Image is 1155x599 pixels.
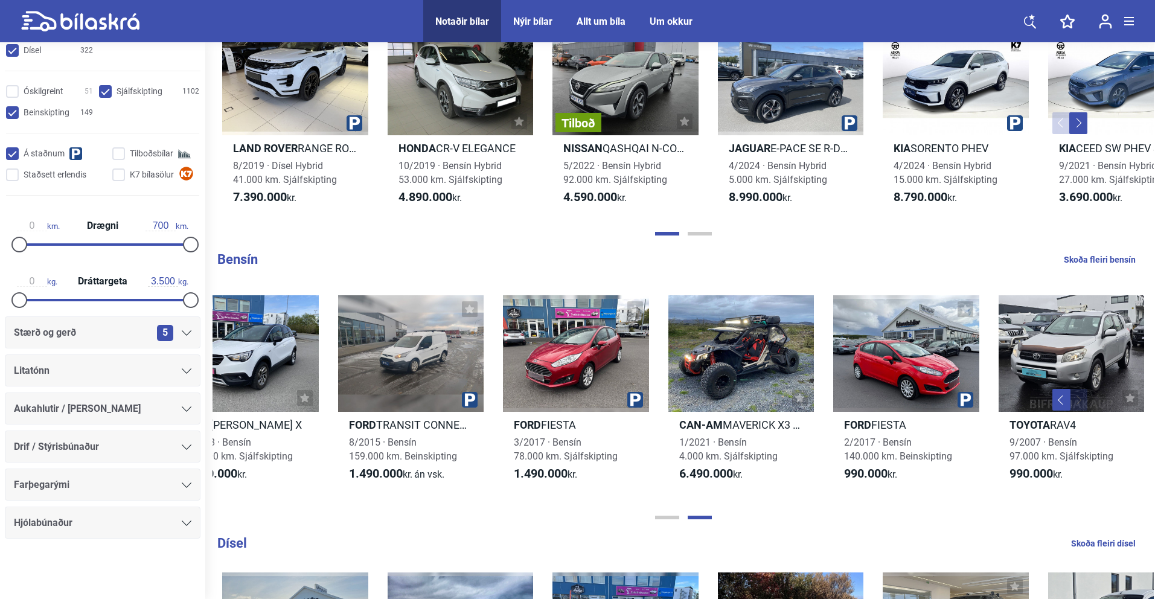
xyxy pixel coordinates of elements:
[75,277,130,286] span: Dráttargeta
[398,190,452,204] b: 4.890.000
[563,190,617,204] b: 4.590.000
[894,190,947,204] b: 8.790.000
[233,160,337,185] span: 8/2019 · Dísel Hybrid 41.000 km. Sjálfskipting
[883,141,1029,155] h2: SORENTO PHEV
[655,232,679,235] button: Page 1
[1071,536,1136,551] a: Skoða fleiri dísel
[173,289,319,499] a: [PERSON_NAME] X2/2018 · Bensín105.000 km. Sjálfskipting1.790.000kr.
[388,141,534,155] h2: CR-V ELEGANCE
[146,220,188,231] span: km.
[217,252,258,267] b: Bensín
[84,221,121,231] span: Drægni
[1064,252,1136,267] a: Skoða fleiri bensín
[17,220,60,231] span: km.
[844,437,952,462] span: 2/2017 · Bensín 140.000 km. Beinskipting
[552,18,699,215] a: TilboðNissanQASHQAI N-CONNECTA5/2022 · Bensín Hybrid92.000 km. Sjálfskipting4.590.000kr.
[80,44,93,57] span: 322
[1099,14,1112,29] img: user-login.svg
[729,190,792,205] span: kr.
[833,289,979,499] a: FordFIESTA2/2017 · Bensín140.000 km. Beinskipting990.000kr.
[552,141,699,155] h2: QASHQAI N-CONNECTA
[80,106,93,119] span: 149
[718,141,864,155] h2: E-PACE SE R-DYNAMIC PHEV
[435,16,489,27] a: Notaðir bílar
[398,142,436,155] b: Honda
[1059,190,1113,204] b: 3.690.000
[24,147,65,160] span: Á staðnum
[17,276,57,287] span: kg.
[688,232,712,235] button: Page 2
[729,190,782,204] b: 8.990.000
[24,106,69,119] span: Beinskipting
[562,117,595,129] span: Tilboð
[679,418,723,431] b: Can-Am
[24,85,63,98] span: Óskilgreint
[184,437,293,462] span: 2/2018 · Bensín 105.000 km. Sjálfskipting
[14,324,76,341] span: Stærð og gerð
[718,18,864,215] a: JaguarE-PACE SE R-DYNAMIC PHEV4/2024 · Bensín Hybrid5.000 km. Sjálfskipting8.990.000kr.
[1052,389,1070,411] button: Previous
[679,437,778,462] span: 1/2021 · Bensín 4.000 km. Sjálfskipting
[14,476,69,493] span: Farþegarými
[338,289,484,499] a: FordTRANSIT CONNECT8/2015 · Bensín159.000 km. Beinskipting1.490.000kr.
[503,289,649,499] a: FordFIESTA3/2017 · Bensín78.000 km. Sjálfskipting1.490.000kr.
[398,190,462,205] span: kr.
[1059,142,1076,155] b: Kia
[688,516,712,519] button: Page 2
[14,400,141,417] span: Aukahlutir / [PERSON_NAME]
[514,418,541,431] b: Ford
[233,190,287,204] b: 7.390.000
[349,467,444,481] span: kr.
[14,438,99,455] span: Drif / Stýrisbúnaður
[349,466,403,481] b: 1.490.000
[184,467,247,481] span: kr.
[349,437,457,462] span: 8/2015 · Bensín 159.000 km. Beinskipting
[222,18,368,215] a: Land RoverRANGE ROVER EVOQUE SE R-DYNAMIC8/2019 · Dísel Hybrid41.000 km. Sjálfskipting7.390.000kr.
[679,467,743,481] span: kr.
[844,466,888,481] b: 990.000
[398,160,502,185] span: 10/2019 · Bensín Hybrid 53.000 km. Sjálfskipting
[577,16,625,27] a: Allt um bíla
[514,437,618,462] span: 3/2017 · Bensín 78.000 km. Sjálfskipting
[148,276,188,287] span: kg.
[182,85,199,98] span: 1102
[844,418,871,431] b: Ford
[999,418,1145,432] h2: RAV4
[513,16,552,27] a: Nýir bílar
[1009,466,1053,481] b: 990.000
[999,289,1145,499] a: ToyotaRAV49/2007 · Bensín97.000 km. Sjálfskipting990.000kr.
[668,418,814,432] h2: MAVERICK X3 XRC
[514,467,577,481] span: kr.
[117,85,162,98] span: Sjálfskipting
[1009,418,1050,431] b: Toyota
[729,142,770,155] b: Jaguar
[655,516,679,519] button: Page 1
[563,190,627,205] span: kr.
[563,160,667,185] span: 5/2022 · Bensín Hybrid 92.000 km. Sjálfskipting
[24,168,86,181] span: Staðsett erlendis
[217,536,247,551] b: Dísel
[14,514,72,531] span: Hjólabúnaður
[233,190,296,205] span: kr.
[833,418,979,432] h2: FIESTA
[1069,112,1087,134] button: Next
[1052,112,1070,134] button: Previous
[222,141,368,155] h2: RANGE ROVER EVOQUE SE R-DYNAMIC
[130,147,173,160] span: Tilboðsbílar
[679,466,733,481] b: 6.490.000
[24,44,41,57] span: Dísel
[514,466,568,481] b: 1.490.000
[14,362,50,379] span: Litatónn
[503,418,649,432] h2: FIESTA
[894,190,957,205] span: kr.
[729,160,827,185] span: 4/2024 · Bensín Hybrid 5.000 km. Sjálfskipting
[894,142,910,155] b: Kia
[130,168,174,181] span: K7 bílasölur
[563,142,603,155] b: Nissan
[883,18,1029,215] a: KiaSORENTO PHEV4/2024 · Bensín Hybrid15.000 km. Sjálfskipting8.790.000kr.
[894,160,997,185] span: 4/2024 · Bensín Hybrid 15.000 km. Sjálfskipting
[1059,190,1122,205] span: kr.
